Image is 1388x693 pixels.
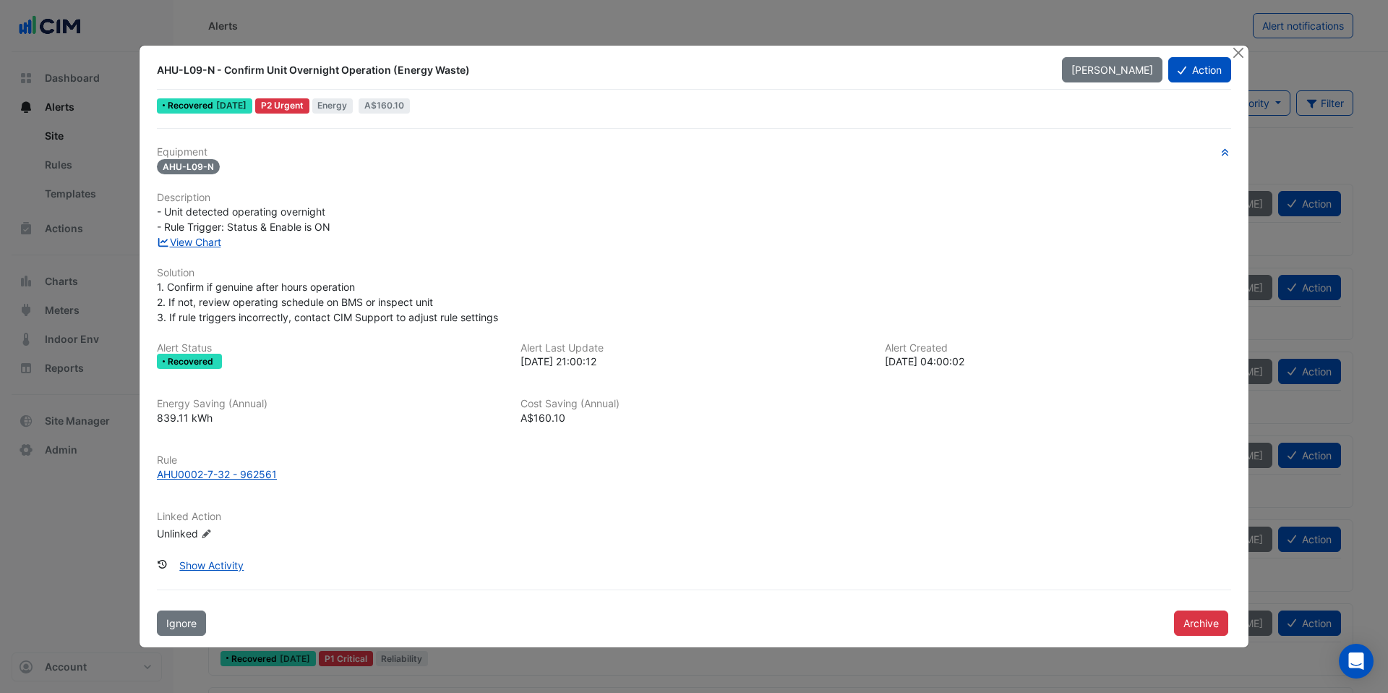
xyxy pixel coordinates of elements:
[157,526,330,541] div: Unlinked
[157,410,503,425] div: 839.11 kWh
[157,454,1231,467] h6: Rule
[157,205,330,233] span: - Unit detected operating overnight - Rule Trigger: Status & Enable is ON
[520,342,867,354] h6: Alert Last Update
[168,101,216,110] span: Recovered
[157,342,503,354] h6: Alert Status
[520,398,867,410] h6: Cost Saving (Annual)
[885,354,1231,369] div: [DATE] 04:00:02
[520,412,565,424] span: A$160.10
[520,354,867,369] div: [DATE] 21:00:12
[216,100,247,111] span: Tue 23-Sep-2025 21:00 AEST
[157,398,503,410] h6: Energy Saving (Annual)
[201,529,212,540] fa-icon: Edit Linked Action
[157,159,220,174] span: AHU-L09-N
[157,63,1045,77] div: AHU-L09-N - Confirm Unit Overnight Operation (Energy Waste)
[364,100,404,111] span: A$160.10
[1071,64,1153,76] span: [PERSON_NAME]
[312,98,354,114] span: Energy
[1174,611,1228,636] button: Archive
[157,281,498,323] span: 1. Confirm if genuine after hours operation 2. If not, review operating schedule on BMS or inspec...
[885,342,1231,354] h6: Alert Created
[157,511,1231,523] h6: Linked Action
[157,192,1231,204] h6: Description
[166,617,197,629] span: Ignore
[168,357,216,366] span: Recovered
[1168,57,1231,82] button: Action
[157,467,277,482] div: AHU0002-7-32 - 962561
[157,611,206,636] button: Ignore
[1339,644,1374,679] div: Open Intercom Messenger
[255,98,309,114] div: P2 Urgent
[157,236,221,248] a: View Chart
[157,146,1231,158] h6: Equipment
[157,267,1231,279] h6: Solution
[1062,57,1162,82] button: [PERSON_NAME]
[157,467,1231,482] a: AHU0002-7-32 - 962561
[170,553,253,578] button: Show Activity
[1230,46,1246,61] button: Close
